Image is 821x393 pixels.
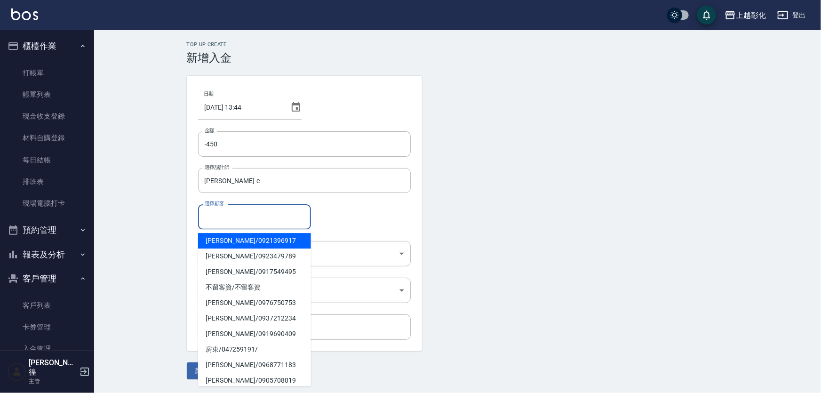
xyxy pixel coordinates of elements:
button: 登出 [773,7,810,24]
a: 帳單列表 [4,84,90,105]
a: 材料自購登錄 [4,127,90,149]
span: [PERSON_NAME] / 0968771183 [198,357,311,373]
div: 上越彰化 [736,9,766,21]
a: 現金收支登錄 [4,105,90,127]
span: [PERSON_NAME] / 0923479789 [198,249,311,264]
button: save [697,6,716,24]
span: 不留客資 / 不留客資 [198,280,311,295]
a: 客戶列表 [4,295,90,316]
label: 選擇設計師 [205,164,229,171]
button: 上越彰化 [721,6,770,25]
label: 選擇顧客 [205,200,224,207]
span: [PERSON_NAME] / 0976750753 [198,295,311,311]
a: 打帳單 [4,62,90,84]
button: 新增 [187,362,217,380]
p: 主管 [29,377,77,385]
span: [PERSON_NAME] / 0917549495 [198,264,311,280]
span: [PERSON_NAME] / 0919690409 [198,326,311,342]
button: 客戶管理 [4,266,90,291]
img: Logo [11,8,38,20]
h3: 新增入金 [187,51,729,64]
span: [PERSON_NAME] / 0937212234 [198,311,311,326]
button: 報表及分析 [4,242,90,267]
button: 櫃檯作業 [4,34,90,58]
a: 每日結帳 [4,149,90,171]
span: [PERSON_NAME] / 0921396917 [198,233,311,249]
label: 金額 [205,127,215,134]
a: 卡券管理 [4,316,90,338]
a: 入金管理 [4,338,90,360]
img: Person [8,362,26,381]
a: 排班表 [4,171,90,192]
h5: [PERSON_NAME]徨 [29,358,77,377]
button: 預約管理 [4,218,90,242]
span: [PERSON_NAME] / 0905708019 [198,373,311,388]
a: 現場電腦打卡 [4,192,90,214]
span: 房東 / 047259191 / [198,342,311,357]
label: 日期 [204,90,214,97]
h2: Top Up Create [187,41,729,48]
